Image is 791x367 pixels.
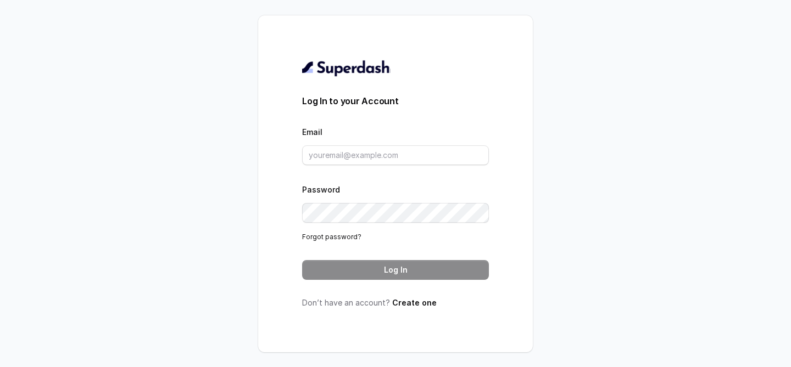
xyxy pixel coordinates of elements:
[302,127,322,137] label: Email
[302,59,391,77] img: light.svg
[302,297,489,308] p: Don’t have an account?
[302,94,489,108] h3: Log In to your Account
[302,185,340,194] label: Password
[302,260,489,280] button: Log In
[302,233,361,241] a: Forgot password?
[392,298,437,307] a: Create one
[302,145,489,165] input: youremail@example.com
